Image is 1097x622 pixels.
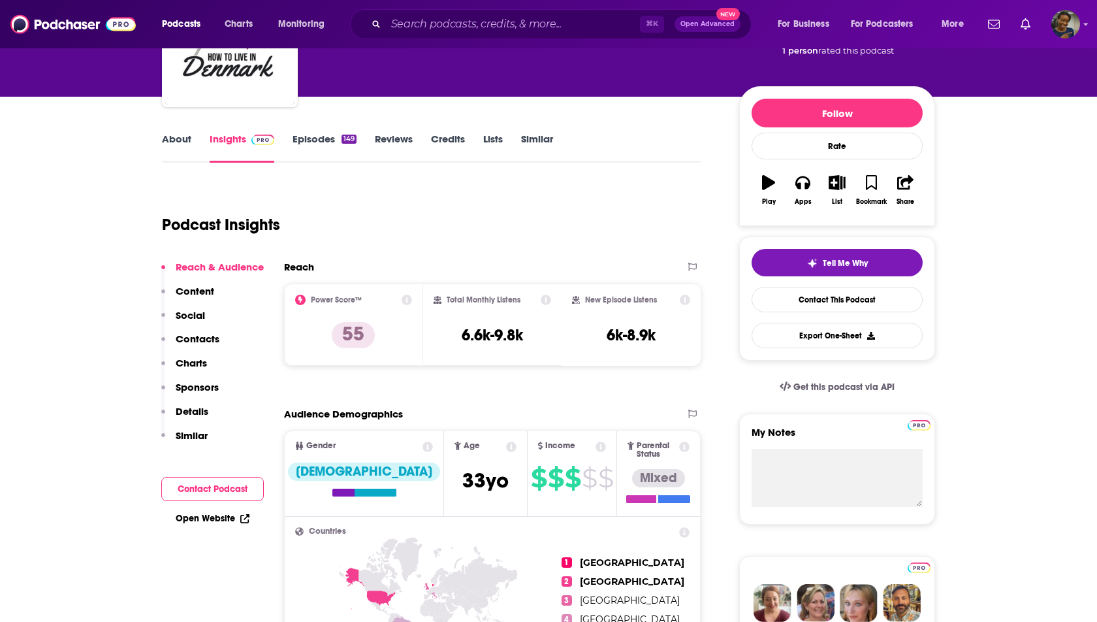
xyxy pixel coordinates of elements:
span: $ [598,468,613,489]
a: InsightsPodchaser Pro [210,133,274,163]
div: Search podcasts, credits, & more... [362,9,764,39]
button: open menu [153,14,217,35]
span: 3 [562,595,572,606]
span: Logged in as sabrinajohnson [1051,10,1080,39]
div: 149 [342,135,357,144]
span: Monitoring [278,15,325,33]
img: tell me why sparkle [807,258,818,269]
span: For Podcasters [851,15,914,33]
h2: Reach [284,261,314,273]
span: Open Advanced [680,21,735,27]
h2: Audience Demographics [284,408,403,420]
a: Show notifications dropdown [983,13,1005,35]
div: List [832,198,842,206]
span: Get this podcast via API [793,382,895,393]
span: $ [531,468,547,489]
button: Play [752,167,786,214]
button: tell me why sparkleTell Me Why [752,249,923,276]
span: $ [582,468,597,489]
span: rated this podcast [818,46,894,56]
a: Charts [216,14,261,35]
button: open menu [269,14,342,35]
span: $ [548,468,564,489]
div: Rate [752,133,923,159]
div: [DEMOGRAPHIC_DATA] [288,463,440,481]
a: About [162,133,191,163]
button: List [820,167,854,214]
p: 55 [332,322,375,348]
span: 1 [562,557,572,568]
span: Tell Me Why [823,258,868,269]
img: Barbara Profile [797,584,835,622]
button: Share [889,167,923,214]
img: Podchaser - Follow, Share and Rate Podcasts [10,12,136,37]
input: Search podcasts, credits, & more... [386,14,640,35]
p: Details [176,405,208,417]
a: Reviews [375,133,413,163]
span: Podcasts [162,15,200,33]
p: Contacts [176,333,219,345]
a: Similar [521,133,553,163]
a: Credits [431,133,465,163]
button: Export One-Sheet [752,323,923,348]
h2: Power Score™ [311,295,362,304]
span: Gender [306,442,336,450]
div: Mixed [632,469,685,487]
div: Share [897,198,914,206]
span: New [716,8,740,20]
span: 1 person [782,46,818,56]
button: open menu [932,14,980,35]
span: Countries [309,527,346,536]
button: Open AdvancedNew [675,16,740,32]
h2: New Episode Listens [585,295,657,304]
button: Content [161,285,214,309]
label: My Notes [752,426,923,449]
p: Reach & Audience [176,261,264,273]
p: Sponsors [176,381,219,393]
span: Age [464,442,480,450]
p: Content [176,285,214,297]
a: Pro website [908,561,930,573]
h3: 6k-8.9k [607,325,656,345]
span: For Business [778,15,829,33]
span: Charts [225,15,253,33]
button: Charts [161,357,207,381]
span: $ [565,468,580,489]
span: 2 [562,576,572,587]
a: Show notifications dropdown [1015,13,1036,35]
button: Show profile menu [1051,10,1080,39]
button: Social [161,309,205,333]
img: User Profile [1051,10,1080,39]
img: Podchaser Pro [251,135,274,145]
img: Podchaser Pro [908,420,930,431]
img: Podchaser Pro [908,563,930,573]
span: [GEOGRAPHIC_DATA] [580,595,680,606]
img: Jon Profile [883,584,921,622]
a: Get this podcast via API [769,371,905,403]
span: [GEOGRAPHIC_DATA] [580,557,684,568]
button: Contact Podcast [161,477,264,501]
div: Apps [795,198,812,206]
div: Bookmark [856,198,887,206]
span: Parental Status [637,442,677,459]
h1: Podcast Insights [162,215,280,235]
p: Social [176,309,205,321]
a: Open Website [176,513,249,524]
h3: 6.6k-9.8k [462,325,523,345]
div: Play [762,198,776,206]
span: ⌘ K [640,16,664,33]
button: Reach & Audience [161,261,264,285]
span: Income [545,442,575,450]
button: open menu [842,14,932,35]
button: Sponsors [161,381,219,405]
button: Bookmark [854,167,888,214]
h2: Total Monthly Listens [447,295,520,304]
button: Apps [786,167,819,214]
a: Lists [483,133,503,163]
button: Details [161,405,208,429]
img: Jules Profile [840,584,878,622]
span: 33 yo [462,468,509,493]
a: Pro website [908,418,930,431]
button: open menu [769,14,846,35]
